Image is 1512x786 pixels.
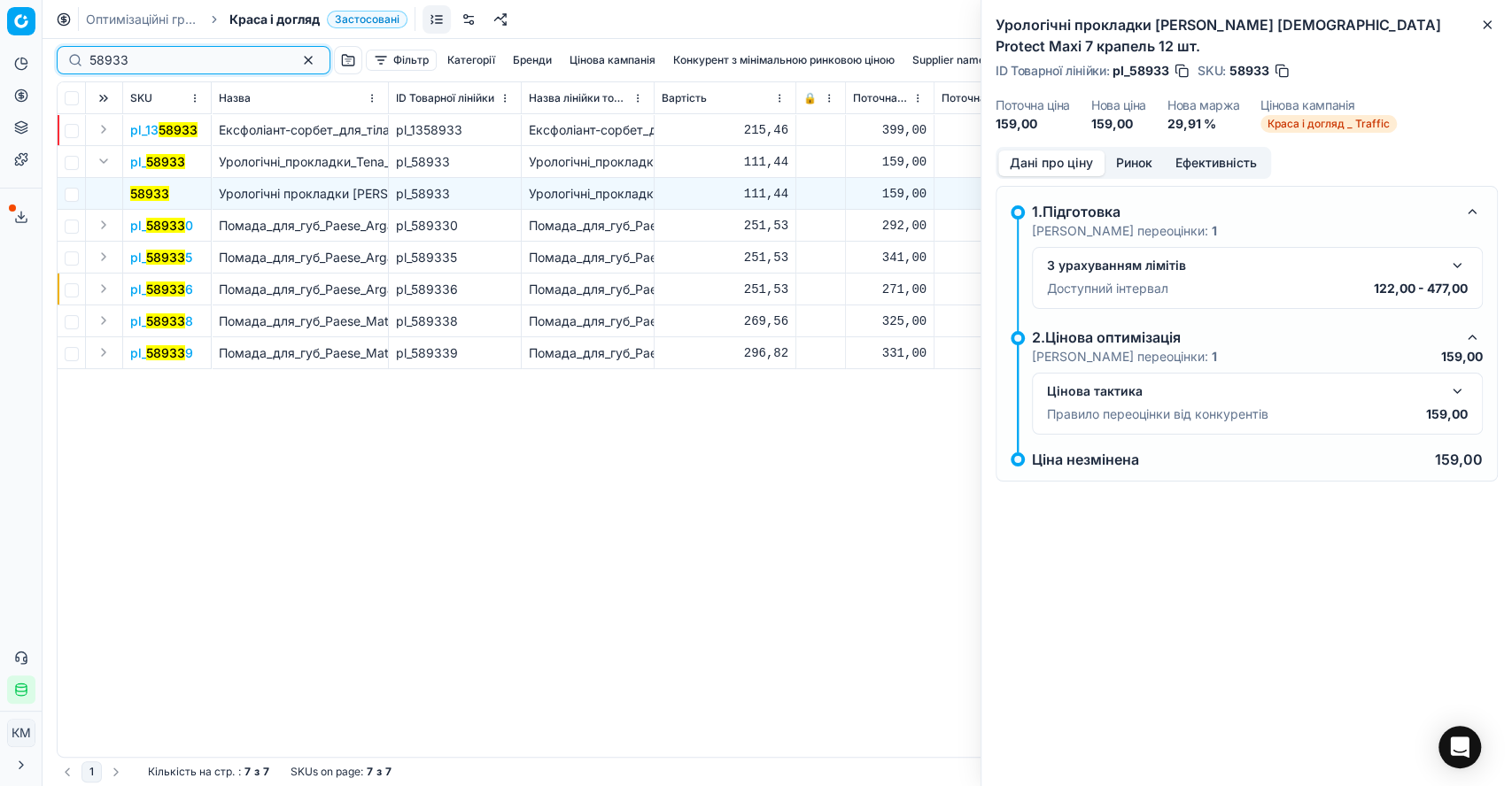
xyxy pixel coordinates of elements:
div: 269,56 [662,312,788,330]
button: Expand [93,310,114,331]
div: 292,00 [853,217,927,235]
mark: 58933 [130,186,169,201]
button: Go to previous page [57,761,78,782]
p: [PERSON_NAME] переоцінки: [1032,222,1217,240]
span: Кількість на стр. [148,765,235,779]
span: Ексфоліант-сорбет_для_тіла_Famirel_Home_Spa_Диня_і_Папайя_225_мл [219,122,648,137]
div: Помада_для_губ_Paese_Mattologie_Matte_відтінок_100_Naked_4.3_г [529,312,647,330]
span: SKU : [1198,65,1226,77]
button: Expand [93,246,114,267]
span: Краса і догляд _ Traffic [1260,115,1397,133]
div: 251,53 [662,249,788,266]
button: Фільтр [366,50,437,71]
span: pl_ 9 [130,344,193,362]
button: Дані про ціну [998,150,1105,176]
span: Урологічні_прокладки_Tena_[DEMOGRAPHIC_DATA]_Protect_Maxi_7_крапель_12_шт. [219,154,717,169]
button: Expand [93,342,114,363]
div: pl_1358933 [396,121,514,139]
div: 296,82 [662,344,788,362]
span: Урологічні прокладки [PERSON_NAME] [DEMOGRAPHIC_DATA] Protect Maxi 7 крапель 12 шт. [219,186,779,201]
span: Краса і догляд [229,11,320,28]
span: Помада_для_губ_Paese_Argan_Oil_Lipstick_відтінок_79,_4.3_г [219,281,583,297]
span: pl_ [130,153,185,171]
h2: Урологічні прокладки [PERSON_NAME] [DEMOGRAPHIC_DATA] Protect Maxi 7 крапель 12 шт. [996,14,1498,57]
div: 111,44 [662,153,788,171]
span: pl_ 0 [130,217,193,235]
span: Застосовані [327,11,407,28]
dt: Нова ціна [1091,99,1146,112]
span: 58933 [1229,62,1269,80]
span: SKU [130,91,152,105]
div: Ексфоліант-сорбет_для_тіла_Famirel_Home_Spa_Диня_і_Папайя_225_мл [529,121,647,139]
mark: 58933 [146,281,185,297]
span: pl_ 8 [130,312,193,330]
button: pl_589338 [130,312,193,330]
button: Цінова кампанія [562,50,663,71]
div: 341,00 [942,249,1059,266]
p: [PERSON_NAME] переоцінки: [1032,348,1217,366]
p: Ціна незмінена [1032,452,1139,466]
div: pl_589336 [396,281,514,298]
div: 251,53 [662,217,788,235]
p: 159,00 [1435,452,1483,466]
span: Помада_для_губ_Paese_Mattologie_Matte_відтінок_100_Naked_4.3_г [219,313,624,328]
div: 325,00 [942,312,1059,330]
div: 159,00 [942,153,1059,171]
div: Помада_для_губ_Paese_Argan_Oil_Lipstick_відтінок_44,_4.3_г [529,217,647,235]
button: pl_1358933 [130,121,198,139]
span: КM [8,720,35,746]
dd: 29,91 % [1167,115,1240,133]
dt: Нова маржа [1167,99,1240,112]
span: pl_ 6 [130,281,193,298]
div: 399,00 [942,121,1059,139]
span: 🔒 [803,91,817,105]
div: Open Intercom Messenger [1438,726,1481,768]
a: Оптимізаційні групи [86,11,199,28]
div: 159,00 [942,185,1059,203]
dt: Цінова кампанія [1260,99,1397,112]
mark: 58933 [146,218,185,233]
span: Назва лінійки товарів [529,91,629,105]
button: pl_589339 [130,344,193,362]
button: Expand [93,119,114,140]
p: 159,00 [1426,405,1468,423]
div: 159,00 [853,153,927,171]
span: Краса і доглядЗастосовані [229,11,407,28]
button: Expand all [93,88,114,109]
div: Урологічні_прокладки_Tena_[DEMOGRAPHIC_DATA]_Protect_Maxi_7_крапель_12_шт. [529,185,647,203]
div: 341,00 [853,249,927,266]
strong: 7 [244,765,251,779]
strong: з [376,765,382,779]
span: Помада_для_губ_Paese_Argan_Oil_Lipstick_відтінок_44,_4.3_г [219,218,583,233]
nav: breadcrumb [86,11,407,28]
button: pl_58933 [130,153,185,171]
div: : [148,765,269,779]
mark: 58933 [146,154,185,169]
strong: з [254,765,260,779]
div: 1.Підготовка [1032,201,1454,222]
div: pl_58933 [396,153,514,171]
button: Бренди [506,50,559,71]
mark: 58933 [159,122,198,137]
div: 159,00 [853,185,927,203]
strong: 7 [263,765,269,779]
div: 399,00 [853,121,927,139]
nav: pagination [57,761,127,782]
button: Supplier name [905,50,992,71]
button: Конкурент з мінімальною ринковою ціною [666,50,902,71]
dd: 159,00 [996,115,1070,133]
div: 292,00 [942,217,1059,235]
span: pl_ 5 [130,249,192,266]
input: Пошук по SKU або назві [89,51,283,69]
span: SKUs on page : [291,765,363,779]
span: pl_58933 [1113,62,1169,80]
button: Go to next page [105,761,127,782]
div: Помада_для_губ_Paese_Mattologie_Matte_відтінок_103_Total_Nude_4.3_г [529,344,647,362]
span: Помада_для_губ_Paese_Argan_Oil_Lipstick_відтінок_75,_4.3_г [219,250,582,265]
p: 159,00 [1441,348,1483,366]
button: Expand [93,278,114,299]
dt: Поточна ціна [996,99,1070,112]
dd: 159,00 [1091,115,1146,133]
div: 111,44 [662,185,788,203]
div: 215,46 [662,121,788,139]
